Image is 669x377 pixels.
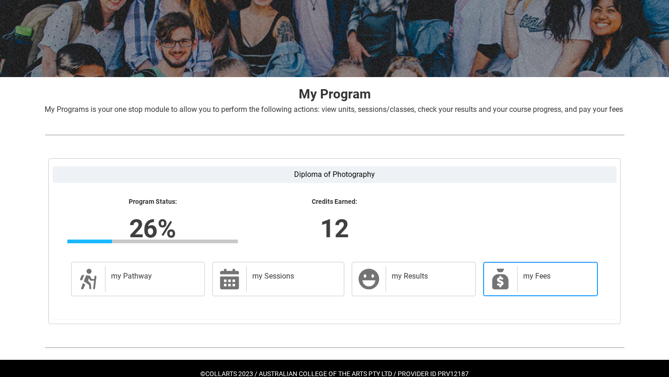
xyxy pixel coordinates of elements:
h2: my Results [392,272,466,281]
strong: My Program [299,86,371,102]
a: my Results [352,262,476,296]
img: REDU_GREY_LINE [45,130,624,140]
h2: my Fees [523,272,588,281]
a: my Pathway [71,262,205,296]
span: Description of icon when needed [77,268,99,290]
lightning-formatted-number: 12 [190,209,479,247]
label: Diploma of Photography [52,166,617,183]
img: REDU_GREY_LINE [45,343,624,352]
a: my Sessions [212,262,344,296]
lightning-formatted-text: Credits Earned: [249,198,420,206]
lightning-formatted-number: 26% [7,209,297,247]
span: My Payments [489,268,512,290]
a: my Fees [483,262,598,296]
div: Progress Bar [67,240,238,243]
h2: my Pathway [111,272,195,281]
h2: my Sessions [252,272,334,281]
lightning-formatted-text: Program Status: [67,198,238,206]
span: My Programs is your one stop module to allow you to perform the following actions: view units, se... [45,105,623,114]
